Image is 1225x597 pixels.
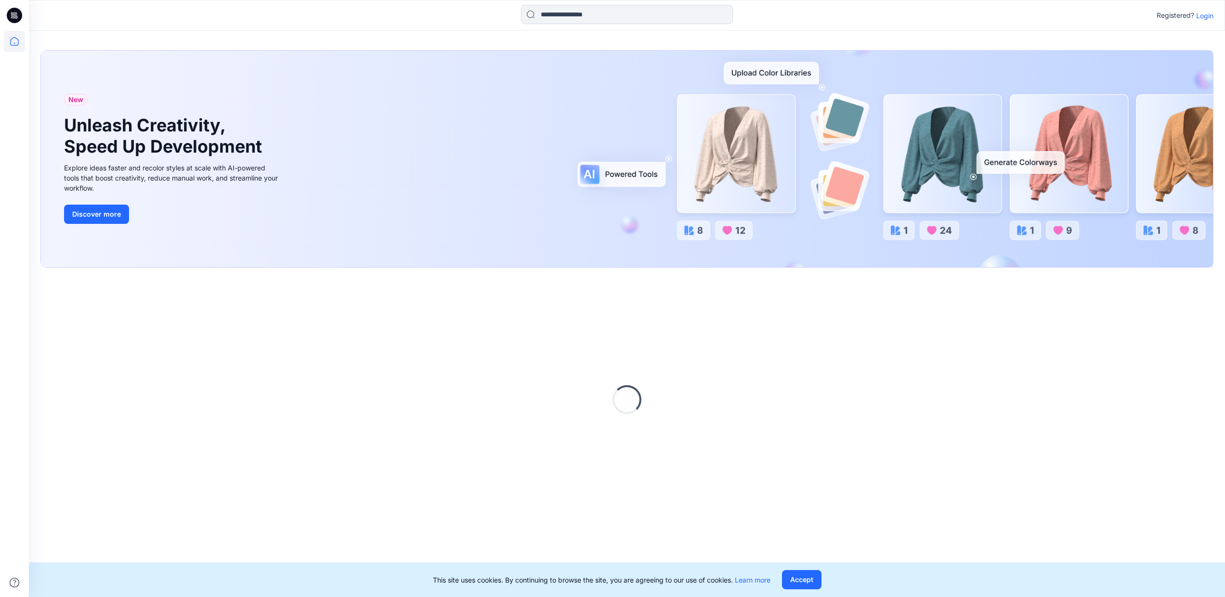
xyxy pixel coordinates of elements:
[64,115,266,156] h1: Unleash Creativity, Speed Up Development
[68,94,83,105] span: New
[433,575,770,585] p: This site uses cookies. By continuing to browse the site, you are agreeing to our use of cookies.
[64,163,281,193] div: Explore ideas faster and recolor styles at scale with AI-powered tools that boost creativity, red...
[735,576,770,584] a: Learn more
[782,570,821,589] button: Accept
[64,205,281,224] a: Discover more
[1157,10,1194,21] p: Registered?
[64,205,129,224] button: Discover more
[1196,11,1213,21] p: Login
